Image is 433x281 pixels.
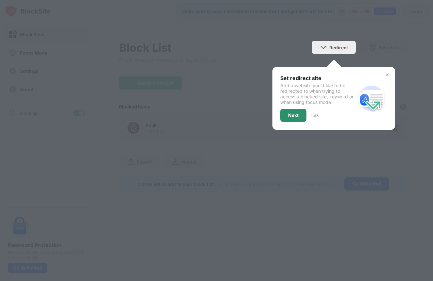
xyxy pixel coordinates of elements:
img: x-button.svg [385,72,390,77]
div: Next [288,113,299,118]
div: 2 of 3 [310,113,319,118]
div: Redirect [329,45,348,50]
div: Set redirect site [280,75,356,81]
div: Add a website you’d like to be redirected to when trying to access a blocked site, keyword or whe... [280,83,356,105]
img: redirect.svg [356,83,387,114]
